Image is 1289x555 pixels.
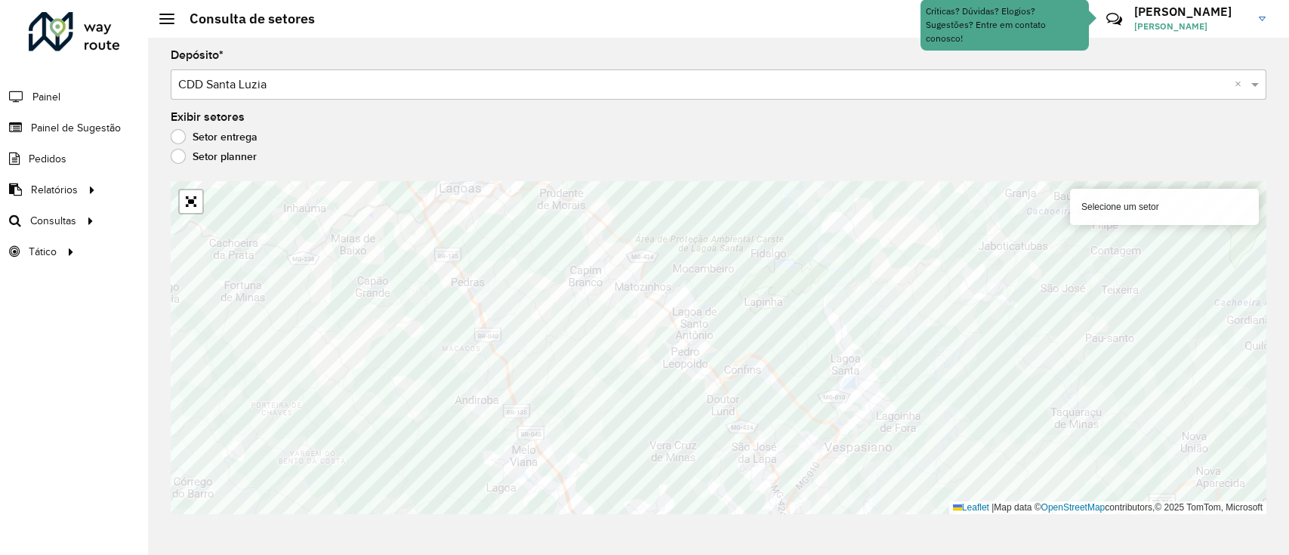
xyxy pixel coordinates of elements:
[30,213,76,229] span: Consultas
[953,502,989,513] a: Leaflet
[1041,502,1106,513] a: OpenStreetMap
[180,190,202,213] a: Abrir mapa em tela cheia
[32,89,60,105] span: Painel
[1098,3,1130,35] a: Contato Rápido
[171,108,245,126] label: Exibir setores
[29,151,66,167] span: Pedidos
[1134,20,1247,33] span: [PERSON_NAME]
[1070,189,1259,225] div: Selecione um setor
[949,501,1266,514] div: Map data © contributors,© 2025 TomTom, Microsoft
[171,149,257,164] label: Setor planner
[171,129,257,144] label: Setor entrega
[31,182,78,198] span: Relatórios
[29,244,57,260] span: Tático
[1134,5,1247,19] h3: [PERSON_NAME]
[171,46,224,64] label: Depósito
[174,11,315,27] h2: Consulta de setores
[1235,76,1247,94] span: Clear all
[31,120,121,136] span: Painel de Sugestão
[991,502,994,513] span: |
